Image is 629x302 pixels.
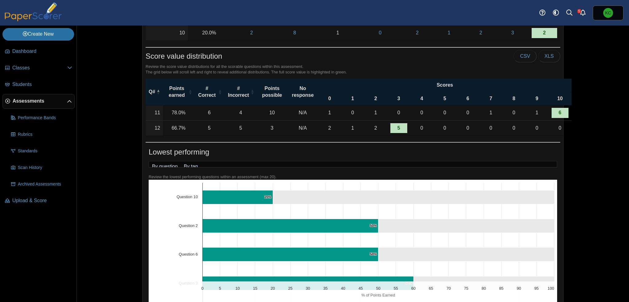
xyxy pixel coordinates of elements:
[529,108,545,118] div: 1
[529,95,545,102] span: 9
[18,165,72,171] span: Scan History
[321,82,568,88] span: Scores
[219,286,221,291] text: 5
[367,95,384,102] span: 2
[218,89,221,95] span: # Correct : Activate to sort
[517,286,521,291] text: 90
[2,194,75,208] a: Upload & Score
[197,108,221,118] div: 6
[411,286,416,291] text: 60
[321,95,338,102] span: 0
[456,121,479,136] td: 0
[499,286,503,291] text: 85
[446,286,451,291] text: 70
[358,286,363,291] text: 45
[433,121,456,136] td: 0
[9,144,75,159] a: Standards
[552,95,568,102] span: 10
[506,108,522,118] div: 0
[201,286,203,291] text: 0
[203,219,378,233] path: Question 2, 50%. % of Points Earned.
[2,61,75,76] a: Classes
[429,286,433,291] text: 65
[228,123,253,133] div: 5
[18,131,72,138] span: Rubrics
[378,219,554,233] path: Question 2, 50. .
[390,123,407,133] div: 5
[181,161,201,172] a: By tag
[538,50,560,62] button: XLS
[188,25,230,40] td: 20.0%
[146,121,163,136] td: 12
[233,28,270,38] a: 2
[321,123,338,133] div: 2
[203,248,378,261] path: Question 6, 50%. % of Points Earned.
[197,85,217,99] span: # Correct
[257,105,287,120] td: 10
[552,108,568,118] div: 6
[264,195,271,199] text: 20%
[9,160,75,175] a: Scan History
[228,85,249,99] span: # Incorrect
[260,85,284,99] span: Points possible
[271,286,275,291] text: 20
[593,6,623,20] a: Kelly Charlton
[410,121,433,136] td: 0
[291,85,315,99] span: No response
[273,190,554,204] path: Question 10, 80. .
[545,53,554,59] span: XLS
[370,224,377,227] text: 50%
[179,281,198,285] text: Question 3
[146,105,163,120] td: 11
[317,25,359,40] td: 1
[9,127,75,142] a: Rubrics
[189,89,191,95] span: Points earned : Activate to sort
[203,190,273,204] path: Question 10, 20%. % of Points Earned.
[2,2,64,21] img: PaperScorer
[502,121,525,136] td: 0
[482,108,499,118] div: 1
[166,85,187,99] span: Points earned
[146,25,188,40] td: 10
[13,98,67,104] span: Assessments
[362,28,398,38] a: 0
[149,88,155,95] span: Q#
[482,286,486,291] text: 80
[253,286,257,291] text: 15
[344,108,361,118] div: 0
[2,28,74,40] a: Create New
[149,174,557,180] div: Review the lowest performing questions within an assessment (max 20).
[2,77,75,92] a: Students
[405,281,412,285] text: 60%
[534,286,539,291] text: 95
[436,28,462,38] a: 1
[605,11,611,15] span: Kelly Charlton
[163,105,194,120] td: 78.0%
[18,148,72,154] span: Standards
[228,108,253,118] div: 4
[12,81,72,88] span: Students
[12,197,72,204] span: Upload & Score
[367,108,384,118] div: 1
[414,277,554,290] path: Question 3, 40. .
[149,147,209,157] h1: Lowest performing
[179,252,198,257] text: Question 6
[390,108,407,118] div: 0
[514,50,537,62] button: CSV
[18,181,72,187] span: Archived Assessments
[361,293,395,297] text: % of Points Earned
[436,95,453,102] span: 5
[525,121,549,136] td: 0
[341,286,345,291] text: 40
[251,89,254,95] span: # Incorrect : Activate to sort
[12,65,67,71] span: Classes
[156,89,160,95] span: Q# : Activate to invert sorting
[291,123,315,133] div: N/A
[506,95,522,102] span: 8
[177,194,198,199] text: Question 10
[12,48,72,55] span: Dashboard
[323,286,328,291] text: 35
[532,28,557,38] a: 2
[18,115,72,121] span: Performance Bands
[2,94,75,109] a: Assessments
